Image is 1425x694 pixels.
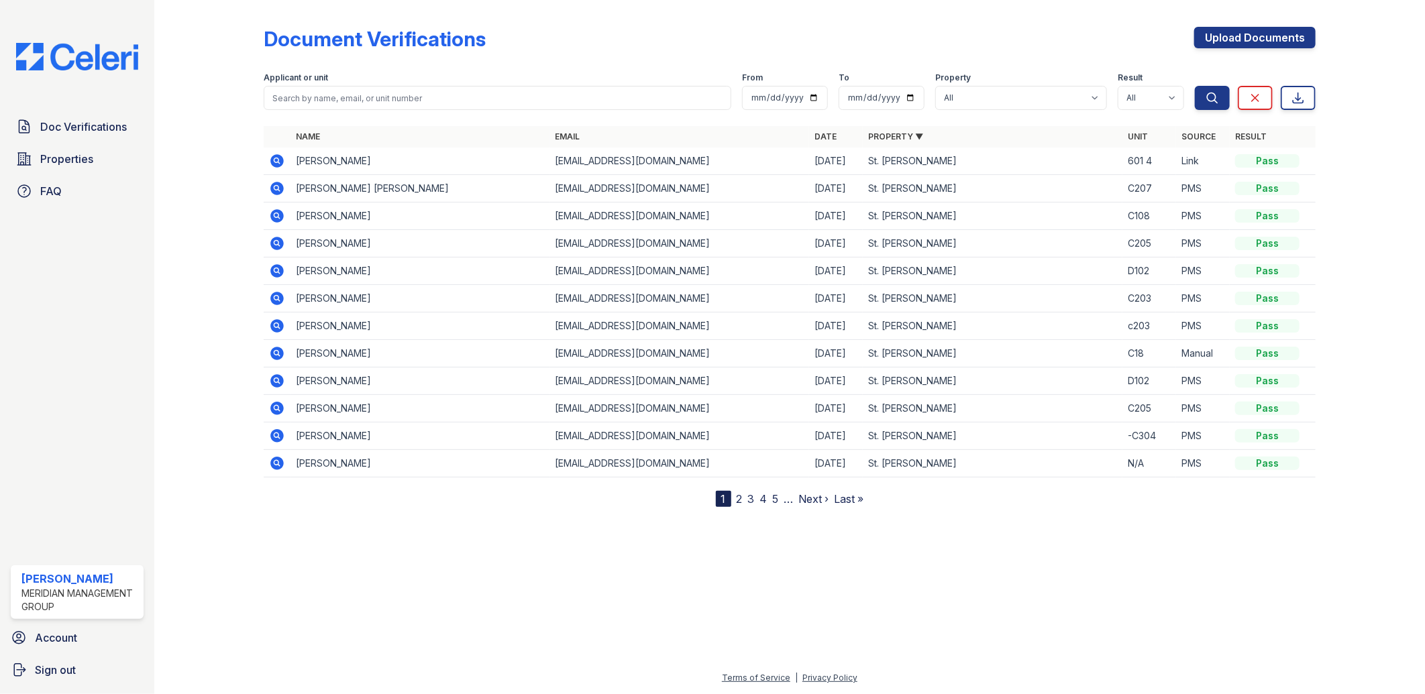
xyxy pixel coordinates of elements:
[1122,367,1176,395] td: D102
[863,450,1122,477] td: St. [PERSON_NAME]
[1235,319,1300,333] div: Pass
[863,257,1122,285] td: St. [PERSON_NAME]
[1176,203,1230,230] td: PMS
[839,72,849,83] label: To
[809,340,863,367] td: [DATE]
[1235,457,1300,470] div: Pass
[1128,131,1148,141] a: Unit
[809,203,863,230] td: [DATE]
[550,203,810,230] td: [EMAIL_ADDRESS][DOMAIN_NAME]
[814,131,837,141] a: Date
[40,151,93,167] span: Properties
[1176,422,1230,450] td: PMS
[550,340,810,367] td: [EMAIL_ADDRESS][DOMAIN_NAME]
[863,395,1122,422] td: St. [PERSON_NAME]
[11,113,144,140] a: Doc Verifications
[1235,209,1300,223] div: Pass
[264,27,486,51] div: Document Verifications
[550,312,810,340] td: [EMAIL_ADDRESS][DOMAIN_NAME]
[1122,175,1176,203] td: C207
[760,492,768,506] a: 4
[1235,264,1300,278] div: Pass
[809,230,863,257] td: [DATE]
[784,491,794,507] span: …
[296,131,320,141] a: Name
[809,422,863,450] td: [DATE]
[802,673,857,683] a: Privacy Policy
[722,673,790,683] a: Terms of Service
[809,257,863,285] td: [DATE]
[863,230,1122,257] td: St. [PERSON_NAME]
[1122,230,1176,257] td: C205
[291,450,550,477] td: [PERSON_NAME]
[1176,230,1230,257] td: PMS
[863,312,1122,340] td: St. [PERSON_NAME]
[1176,285,1230,312] td: PMS
[550,395,810,422] td: [EMAIL_ADDRESS][DOMAIN_NAME]
[291,340,550,367] td: [PERSON_NAME]
[1176,257,1230,285] td: PMS
[1176,340,1230,367] td: Manual
[1235,429,1300,443] div: Pass
[1235,374,1300,388] div: Pass
[835,492,864,506] a: Last »
[863,422,1122,450] td: St. [PERSON_NAME]
[550,285,810,312] td: [EMAIL_ADDRESS][DOMAIN_NAME]
[1235,182,1300,195] div: Pass
[5,624,149,651] a: Account
[1176,395,1230,422] td: PMS
[863,367,1122,395] td: St. [PERSON_NAME]
[1122,312,1176,340] td: c203
[550,422,810,450] td: [EMAIL_ADDRESS][DOMAIN_NAME]
[550,367,810,395] td: [EMAIL_ADDRESS][DOMAIN_NAME]
[1176,367,1230,395] td: PMS
[863,175,1122,203] td: St. [PERSON_NAME]
[5,43,149,70] img: CE_Logo_Blue-a8612792a0a2168367f1c8372b55b34899dd931a85d93a1a3d3e32e68fde9ad4.png
[1122,340,1176,367] td: C18
[291,148,550,175] td: [PERSON_NAME]
[935,72,971,83] label: Property
[291,175,550,203] td: [PERSON_NAME] [PERSON_NAME]
[1176,148,1230,175] td: Link
[809,175,863,203] td: [DATE]
[291,422,550,450] td: [PERSON_NAME]
[550,148,810,175] td: [EMAIL_ADDRESS][DOMAIN_NAME]
[1194,27,1316,48] a: Upload Documents
[550,230,810,257] td: [EMAIL_ADDRESS][DOMAIN_NAME]
[799,492,829,506] a: Next ›
[1176,175,1230,203] td: PMS
[550,257,810,285] td: [EMAIL_ADDRESS][DOMAIN_NAME]
[291,395,550,422] td: [PERSON_NAME]
[21,571,138,587] div: [PERSON_NAME]
[291,203,550,230] td: [PERSON_NAME]
[742,72,763,83] label: From
[863,285,1122,312] td: St. [PERSON_NAME]
[291,367,550,395] td: [PERSON_NAME]
[1235,154,1300,168] div: Pass
[1176,312,1230,340] td: PMS
[11,146,144,172] a: Properties
[1122,203,1176,230] td: C108
[556,131,580,141] a: Email
[550,175,810,203] td: [EMAIL_ADDRESS][DOMAIN_NAME]
[773,492,779,506] a: 5
[1122,450,1176,477] td: N/A
[40,119,127,135] span: Doc Verifications
[809,367,863,395] td: [DATE]
[1235,402,1300,415] div: Pass
[748,492,755,506] a: 3
[1122,395,1176,422] td: C205
[737,492,743,506] a: 2
[5,656,149,683] a: Sign out
[291,285,550,312] td: [PERSON_NAME]
[35,630,77,646] span: Account
[35,662,76,678] span: Sign out
[291,312,550,340] td: [PERSON_NAME]
[809,312,863,340] td: [DATE]
[550,450,810,477] td: [EMAIL_ADDRESS][DOMAIN_NAME]
[809,148,863,175] td: [DATE]
[1181,131,1216,141] a: Source
[868,131,923,141] a: Property ▼
[716,491,731,507] div: 1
